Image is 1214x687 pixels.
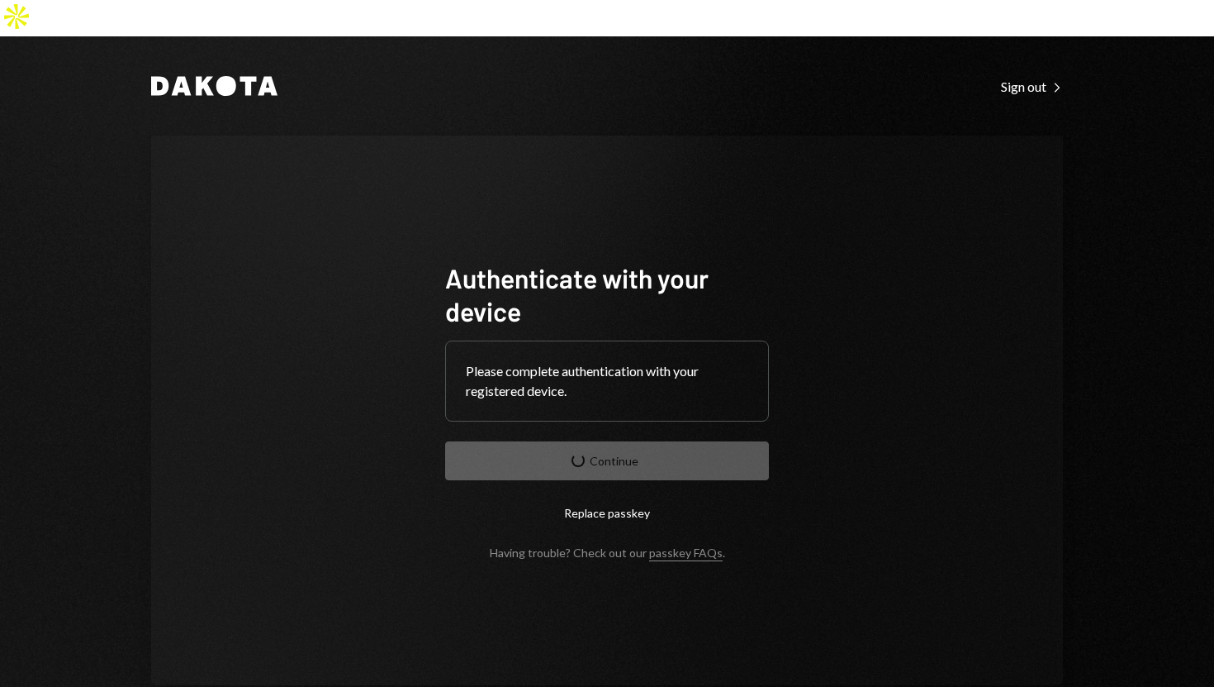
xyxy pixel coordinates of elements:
a: Sign out [1001,77,1063,95]
button: Replace passkey [445,494,769,532]
a: passkey FAQs [649,546,723,561]
div: Please complete authentication with your registered device. [466,361,748,401]
div: Sign out [1001,79,1063,95]
div: Having trouble? Check out our . [490,546,725,560]
h1: Authenticate with your device [445,261,769,327]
